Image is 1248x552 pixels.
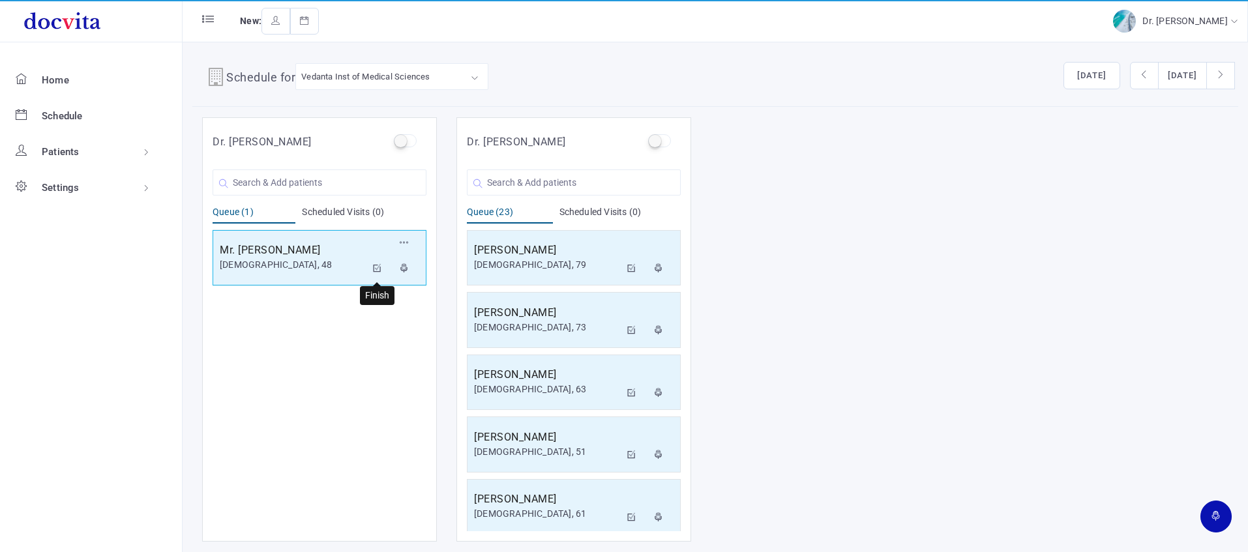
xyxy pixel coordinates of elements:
h5: Dr. [PERSON_NAME] [467,134,566,150]
span: Dr. [PERSON_NAME] [1142,16,1230,26]
span: Home [42,74,69,86]
h5: Dr. [PERSON_NAME] [213,134,312,150]
div: [DEMOGRAPHIC_DATA], 63 [474,383,620,396]
span: Schedule [42,110,83,122]
div: Queue (23) [467,205,553,224]
div: [DEMOGRAPHIC_DATA], 73 [474,321,620,334]
h5: Mr. [PERSON_NAME] [220,242,366,258]
div: Scheduled Visits (0) [302,205,426,224]
h5: [PERSON_NAME] [474,491,620,507]
span: New: [240,16,261,26]
div: [DEMOGRAPHIC_DATA], 61 [474,507,620,521]
span: Patients [42,146,80,158]
button: [DATE] [1063,62,1120,89]
button: [DATE] [1158,62,1207,89]
input: Search & Add patients [213,169,426,196]
img: img-2.jpg [1113,10,1136,33]
div: [DEMOGRAPHIC_DATA], 79 [474,258,620,272]
h5: [PERSON_NAME] [474,305,620,321]
h5: [PERSON_NAME] [474,242,620,258]
h5: [PERSON_NAME] [474,429,620,445]
div: Finish [360,286,394,305]
input: Search & Add patients [467,169,681,196]
div: Queue (1) [213,205,295,224]
div: Vedanta Inst of Medical Sciences [301,69,430,84]
div: [DEMOGRAPHIC_DATA], 51 [474,445,620,459]
h4: Schedule for [226,68,295,89]
div: Scheduled Visits (0) [559,205,681,224]
h5: [PERSON_NAME] [474,367,620,383]
span: Settings [42,182,80,194]
div: [DEMOGRAPHIC_DATA], 48 [220,258,366,272]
